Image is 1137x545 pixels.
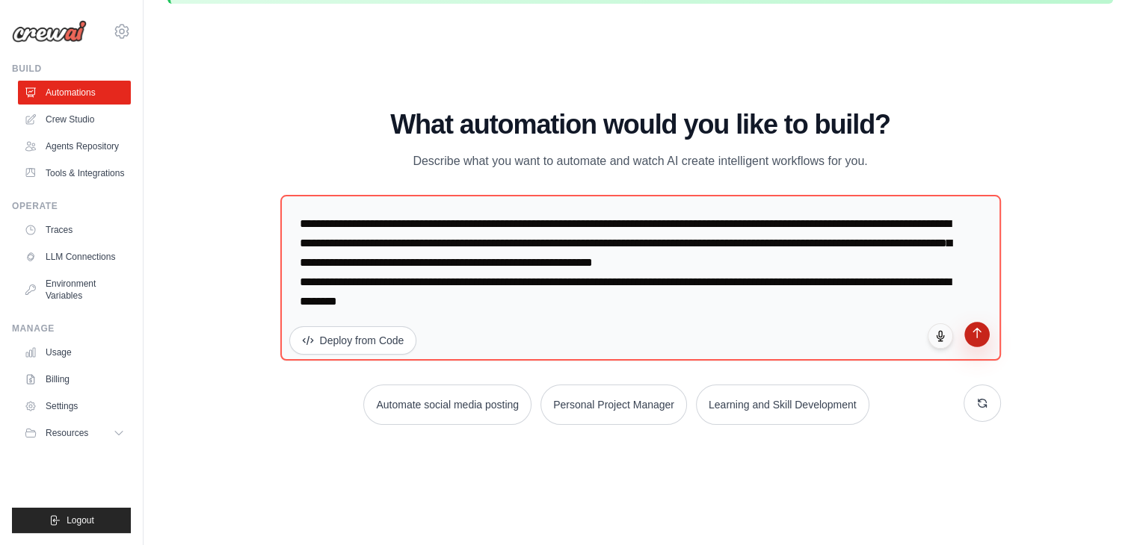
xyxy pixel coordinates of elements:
[12,63,131,75] div: Build
[18,81,131,105] a: Automations
[18,134,131,158] a: Agents Repository
[18,394,131,418] a: Settings
[46,427,88,439] span: Resources
[18,367,131,391] a: Billing
[363,384,531,425] button: Automate social media posting
[12,508,131,533] button: Logout
[18,340,131,364] a: Usage
[18,421,131,445] button: Resources
[18,108,131,131] a: Crew Studio
[289,326,417,355] button: Deploy from Code
[18,272,131,308] a: Environment Variables
[67,514,94,526] span: Logout
[18,245,131,269] a: LLM Connections
[12,200,131,212] div: Operate
[12,323,131,334] div: Manage
[18,218,131,242] a: Traces
[540,384,687,425] button: Personal Project Manager
[18,161,131,185] a: Tools & Integrations
[280,110,1001,140] h1: What automation would you like to build?
[12,20,87,43] img: Logo
[696,384,869,425] button: Learning and Skill Development
[1062,473,1137,545] iframe: Chat Widget
[389,152,892,171] p: Describe what you want to automate and watch AI create intelligent workflows for you.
